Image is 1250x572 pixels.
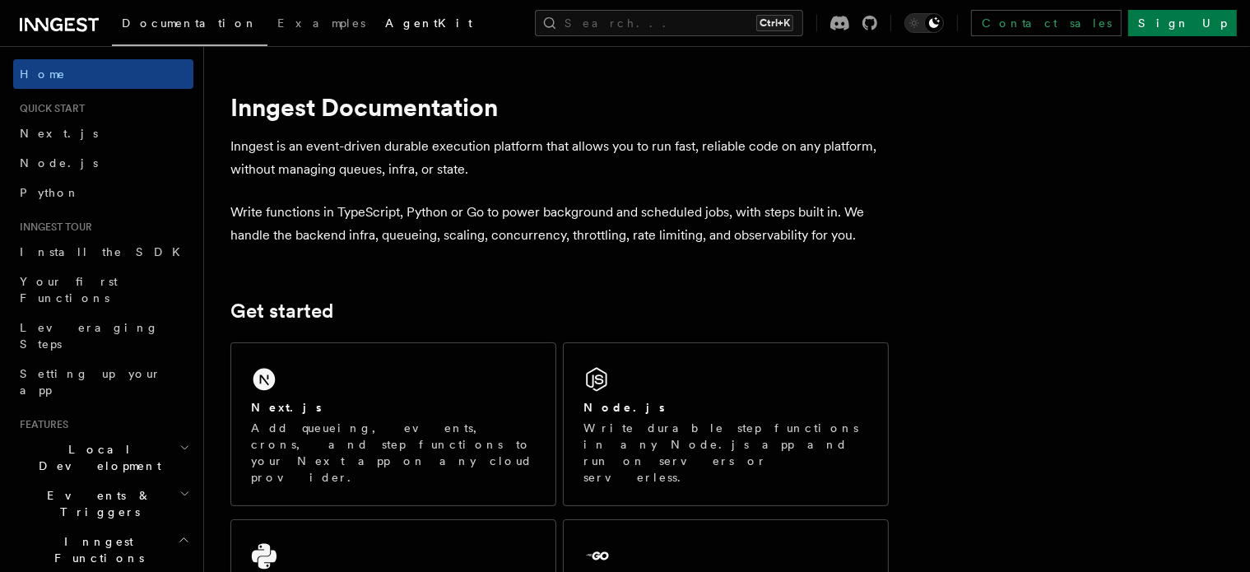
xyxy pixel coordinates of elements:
a: Your first Functions [13,267,193,313]
span: Inngest tour [13,221,92,234]
span: Events & Triggers [13,487,179,520]
a: Documentation [112,5,267,46]
span: Next.js [20,127,98,140]
a: Node.js [13,148,193,178]
a: Python [13,178,193,207]
span: Python [20,186,80,199]
a: Get started [230,300,333,323]
a: Next.js [13,119,193,148]
span: Local Development [13,441,179,474]
p: Write durable step functions in any Node.js app and run on servers or serverless. [583,420,868,486]
a: Next.jsAdd queueing, events, crons, and step functions to your Next app on any cloud provider. [230,342,556,506]
h2: Next.js [251,399,322,416]
span: Your first Functions [20,275,118,305]
p: Add queueing, events, crons, and step functions to your Next app on any cloud provider. [251,420,536,486]
span: AgentKit [385,16,472,30]
a: Home [13,59,193,89]
a: Install the SDK [13,237,193,267]
button: Toggle dark mode [904,13,944,33]
p: Write functions in TypeScript, Python or Go to power background and scheduled jobs, with steps bu... [230,201,889,247]
kbd: Ctrl+K [756,15,793,31]
span: Quick start [13,102,85,115]
a: Examples [267,5,375,44]
span: Node.js [20,156,98,170]
h1: Inngest Documentation [230,92,889,122]
h2: Node.js [583,399,665,416]
p: Inngest is an event-driven durable execution platform that allows you to run fast, reliable code ... [230,135,889,181]
span: Leveraging Steps [20,321,159,351]
a: Contact sales [971,10,1122,36]
a: Setting up your app [13,359,193,405]
button: Search...Ctrl+K [535,10,803,36]
a: AgentKit [375,5,482,44]
button: Events & Triggers [13,481,193,527]
a: Leveraging Steps [13,313,193,359]
span: Inngest Functions [13,533,178,566]
a: Sign Up [1128,10,1237,36]
span: Setting up your app [20,367,161,397]
span: Documentation [122,16,258,30]
button: Local Development [13,435,193,481]
span: Features [13,418,68,431]
span: Home [20,66,66,82]
span: Install the SDK [20,245,190,258]
span: Examples [277,16,365,30]
a: Node.jsWrite durable step functions in any Node.js app and run on servers or serverless. [563,342,889,506]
